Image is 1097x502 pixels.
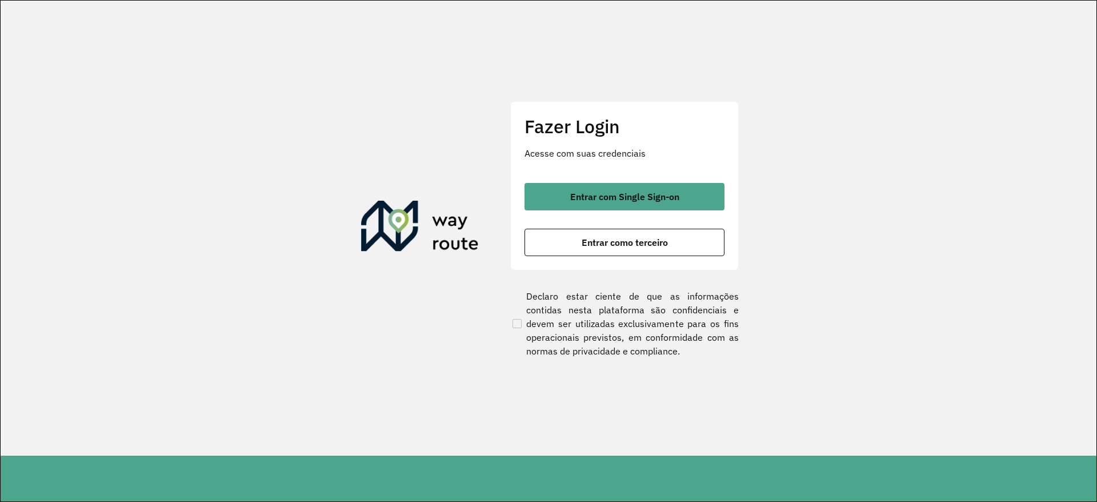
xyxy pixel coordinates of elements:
[525,183,724,210] button: button
[525,229,724,256] button: button
[525,146,724,160] p: Acesse com suas credenciais
[525,115,724,137] h2: Fazer Login
[582,238,668,247] span: Entrar como terceiro
[510,289,739,358] label: Declaro estar ciente de que as informações contidas nesta plataforma são confidenciais e devem se...
[361,201,479,256] img: Roteirizador AmbevTech
[570,192,679,201] span: Entrar com Single Sign-on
